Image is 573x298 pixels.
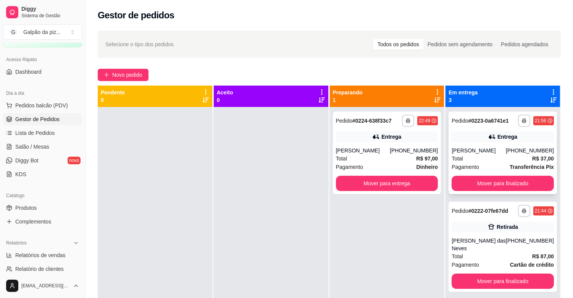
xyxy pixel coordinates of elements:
[15,218,51,225] span: Complementos
[15,102,68,109] span: Pedidos balcão (PDV)
[21,283,70,289] span: [EMAIL_ADDRESS][DOMAIN_NAME]
[506,237,554,252] div: [PHONE_NUMBER]
[3,99,82,112] button: Pedidos balcão (PDV)
[333,89,363,96] p: Preparando
[3,202,82,214] a: Produtos
[336,163,363,171] span: Pagamento
[3,263,82,275] a: Relatório de clientes
[416,155,438,162] strong: R$ 97,00
[333,96,363,104] p: 1
[468,118,509,124] strong: # 0223-0a6741e1
[217,96,233,104] p: 0
[419,118,430,124] div: 22:49
[510,164,554,170] strong: Transferência Pix
[3,277,82,295] button: [EMAIL_ADDRESS][DOMAIN_NAME]
[497,223,518,231] div: Retirada
[535,118,546,124] div: 21:56
[452,274,554,289] button: Mover para finalizado
[390,147,438,154] div: [PHONE_NUMBER]
[10,28,17,36] span: G
[452,176,554,191] button: Mover para finalizado
[535,208,546,214] div: 21:44
[497,133,517,141] div: Entrega
[452,252,463,261] span: Total
[3,87,82,99] div: Dia a dia
[15,68,42,76] span: Dashboard
[452,261,479,269] span: Pagamento
[15,115,60,123] span: Gestor de Pedidos
[3,66,82,78] a: Dashboard
[3,141,82,153] a: Salão / Mesas
[416,164,438,170] strong: Dinheiro
[468,208,508,214] strong: # 0222-07fe67dd
[21,13,79,19] span: Sistema de Gestão
[15,143,49,151] span: Salão / Mesas
[532,155,554,162] strong: R$ 37,00
[15,170,26,178] span: KDS
[352,118,392,124] strong: # 0224-638f33c7
[452,147,506,154] div: [PERSON_NAME]
[15,251,66,259] span: Relatórios de vendas
[101,89,125,96] p: Pendente
[452,163,479,171] span: Pagamento
[15,204,37,212] span: Produtos
[3,127,82,139] a: Lista de Pedidos
[98,69,148,81] button: Novo pedido
[105,40,174,49] span: Selecione o tipo dos pedidos
[21,6,79,13] span: Diggy
[336,118,353,124] span: Pedido
[336,147,390,154] div: [PERSON_NAME]
[3,53,82,66] div: Acesso Rápido
[452,208,468,214] span: Pedido
[3,249,82,261] a: Relatórios de vendas
[3,154,82,167] a: Diggy Botnovo
[506,147,554,154] div: [PHONE_NUMBER]
[15,157,39,164] span: Diggy Bot
[112,71,142,79] span: Novo pedido
[381,133,401,141] div: Entrega
[423,39,497,50] div: Pedidos sem agendamento
[104,72,109,78] span: plus
[452,237,506,252] div: [PERSON_NAME] das Neves
[3,168,82,180] a: KDS
[6,240,27,246] span: Relatórios
[217,89,233,96] p: Aceito
[3,3,82,21] a: DiggySistema de Gestão
[101,96,125,104] p: 0
[3,113,82,125] a: Gestor de Pedidos
[336,176,438,191] button: Mover para entrega
[373,39,423,50] div: Todos os pedidos
[3,24,82,40] button: Select a team
[336,154,347,163] span: Total
[449,96,478,104] p: 3
[15,129,55,137] span: Lista de Pedidos
[532,253,554,259] strong: R$ 87,00
[452,118,468,124] span: Pedido
[98,9,174,21] h2: Gestor de pedidos
[3,215,82,228] a: Complementos
[510,262,554,268] strong: Cartão de crédito
[452,154,463,163] span: Total
[3,189,82,202] div: Catálogo
[23,28,61,36] div: Galpão da piz ...
[497,39,552,50] div: Pedidos agendados
[449,89,478,96] p: Em entrega
[15,265,64,273] span: Relatório de clientes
